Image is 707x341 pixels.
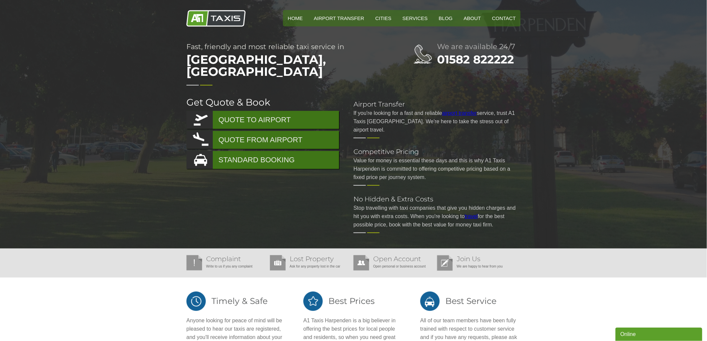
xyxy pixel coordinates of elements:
a: travel [465,213,478,219]
img: A1 Taxis [186,10,246,27]
p: Write to us if you any complaint [186,262,267,271]
p: If you're looking for a fast and reliable service, trust A1 Taxis [GEOGRAPHIC_DATA]. We're here t... [353,109,521,134]
a: STANDARD BOOKING [186,151,339,169]
p: Ask for any property lost in the car [270,262,350,271]
a: HOME [283,10,307,26]
h2: Best Prices [303,291,404,311]
a: QUOTE FROM AIRPORT [186,131,339,149]
a: Contact [487,10,521,26]
h2: Get Quote & Book [186,98,340,107]
h1: Fast, friendly and most reliable taxi service in [186,43,387,81]
a: Airport Transfer [309,10,369,26]
a: Join Us [457,255,480,263]
span: [GEOGRAPHIC_DATA], [GEOGRAPHIC_DATA] [186,50,387,81]
h2: Best Service [420,291,521,311]
a: Blog [434,10,457,26]
h2: We are available 24/7 [437,43,521,50]
p: We are happy to hear from you [437,262,517,271]
h2: Competitive Pricing [353,148,521,155]
h2: Airport Transfer [353,101,521,108]
p: Stop travelling with taxi companies that give you hidden charges and hit you with extra costs. Wh... [353,204,521,229]
a: 01582 822222 [437,52,514,66]
img: Open Account [353,255,369,271]
p: Open personal or business account [353,262,434,271]
a: Open Account [373,255,421,263]
iframe: chat widget [615,326,704,341]
a: QUOTE TO AIRPORT [186,111,339,129]
p: Value for money is essential these days and this is why A1 Taxis Harpenden is committed to offeri... [353,156,521,181]
h2: Timely & Safe [186,291,287,311]
a: About [459,10,486,26]
img: Join Us [437,255,453,271]
a: Complaint [206,255,241,263]
a: Cities [371,10,396,26]
h2: No Hidden & Extra Costs [353,196,521,202]
a: Services [398,10,433,26]
a: airport transfer [442,110,477,116]
img: Lost Property [270,255,286,271]
img: Complaint [186,255,202,271]
a: Lost Property [290,255,334,263]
